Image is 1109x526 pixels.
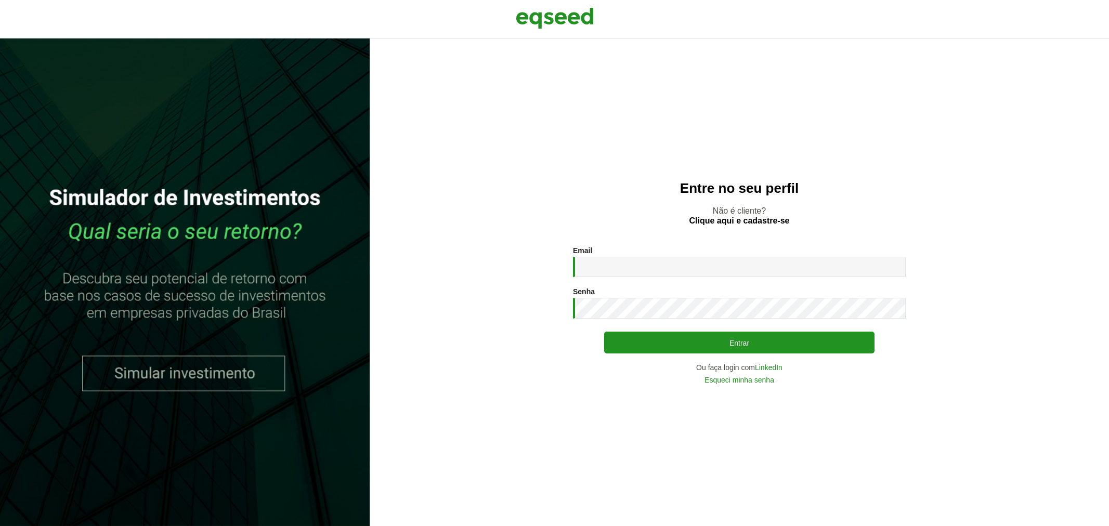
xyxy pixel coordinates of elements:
a: Esqueci minha senha [704,376,774,384]
img: EqSeed Logo [516,5,594,31]
h2: Entre no seu perfil [390,181,1088,196]
label: Email [573,247,592,254]
div: Ou faça login com [573,364,906,371]
a: Clique aqui e cadastre-se [689,217,790,225]
a: LinkedIn [755,364,782,371]
button: Entrar [604,332,875,353]
p: Não é cliente? [390,206,1088,226]
label: Senha [573,288,595,295]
